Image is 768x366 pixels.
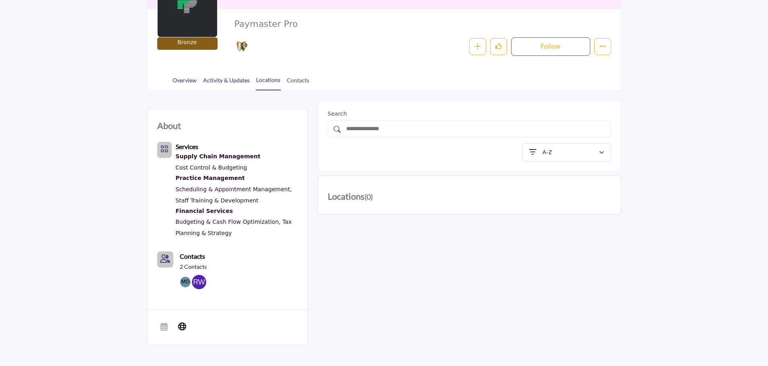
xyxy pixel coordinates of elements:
a: Supply Chain Management [176,151,298,162]
a: Services [176,144,198,150]
a: Locations [256,76,281,90]
button: Contact-Employee Icon [157,251,173,268]
a: 2 Contacts [180,263,207,271]
a: Cost Control & Budgeting [176,164,247,171]
a: Link of redirect to contact page [157,251,173,268]
a: Overview [172,76,197,90]
button: More details [594,38,611,55]
a: Practice Management [176,173,298,184]
a: Activity & Updates [203,76,250,90]
button: Follow [511,37,590,56]
h2: Paymaster Pro [234,19,455,29]
button: Category Icon [157,142,172,158]
div: Optimizing operations, staff coordination, and patient flow for efficient practice management. [176,173,298,184]
img: Bronze Sponsorships [236,41,248,53]
p: A-Z [542,148,552,156]
a: Contacts [286,76,310,90]
a: Staff Training & Development [176,197,259,204]
a: Financial Services [176,206,298,217]
img: RJ W. [192,275,206,289]
b: Contacts [180,252,205,260]
h2: Search [328,110,611,117]
span: 0 [367,192,371,201]
button: Like [490,38,507,55]
a: Contacts [180,251,205,261]
span: ( ) [365,192,373,201]
a: Budgeting & Cash Flow Optimization, [176,219,281,225]
div: Ensuring cost-effective procurement, inventory control, and quality dental supplies. [176,151,298,162]
img: Melissa O. [178,275,193,289]
h2: About [157,119,181,132]
button: A-Z [522,143,611,162]
h2: Locations [328,190,373,204]
div: Providing billing, payment solutions, loans, and tax planning for dental practices. [176,206,298,217]
a: Scheduling & Appointment Management, [176,186,292,192]
b: Services [176,143,198,150]
p: Bronze [177,38,197,47]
